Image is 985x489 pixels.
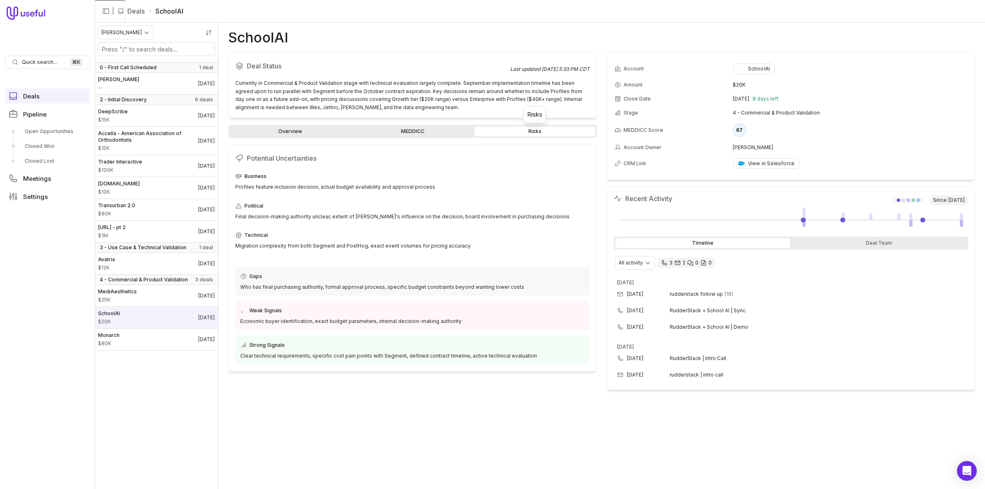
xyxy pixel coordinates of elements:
span: 3 deals [195,276,213,283]
span: Avatria [98,256,115,263]
div: Strong Signals [240,340,585,350]
a: DeepScribe$15K[DATE] [95,105,218,126]
div: 3 calls and 2 email threads [658,258,715,268]
span: Amount [98,167,142,173]
nav: Deals [95,23,218,489]
div: View in Salesforce [738,160,795,167]
time: [DATE] [617,279,634,285]
span: Amount [98,211,135,217]
span: Account [624,66,644,72]
time: Deal Close Date [198,260,215,267]
span: Since [930,195,968,205]
a: Pipeline [5,107,90,122]
time: [DATE] [948,197,965,204]
span: 8 days left [753,96,779,102]
time: Deal Close Date [198,336,215,343]
span: rudderstack follow up [670,291,723,297]
a: Meetings [5,171,90,186]
div: Final decision-making authority unclear, extent of [PERSON_NAME]'s influence on the decision, boa... [235,213,590,221]
span: [PERSON_NAME] [98,76,139,83]
span: MEDDICC Score [624,127,663,133]
button: Sort by [202,26,215,39]
span: 1 deal [199,244,213,251]
span: RudderStack + School AI | Demo [670,324,955,330]
input: Search deals by name [98,42,215,56]
time: Deal Close Date [198,292,215,299]
span: [URL] - pt 2 [98,224,126,231]
span: Amount [98,297,137,303]
a: Closed Won [5,140,90,153]
div: SchoolAI [738,66,770,72]
span: Amount [98,145,198,152]
span: Quick search... [22,59,57,66]
a: Monarch$80K[DATE] [95,329,218,350]
span: Meetings [23,175,51,182]
span: MediAesthetics [98,288,137,295]
span: Amount [624,82,643,88]
time: [DATE] [617,344,634,350]
span: CRM Link [624,160,646,167]
span: 4 - Commercial & Product Validation [100,276,188,283]
time: [DATE] [627,291,643,297]
a: SchoolAI$20K[DATE] [95,307,218,328]
time: [DATE] [627,324,643,330]
a: Deals [5,89,90,103]
div: 67 [733,124,746,137]
span: | [112,6,114,16]
span: [DOMAIN_NAME] [98,180,140,187]
span: 1 deal [199,64,213,71]
span: Account Owner [624,144,661,151]
button: Collapse sidebar [100,5,112,17]
a: Transurban 2.0$80K[DATE] [95,199,218,220]
a: [PERSON_NAME]--[DATE] [95,73,218,94]
span: Settings [23,194,48,200]
div: Open Intercom Messenger [957,461,977,481]
a: Trader Interactive$100K[DATE] [95,155,218,177]
a: Open Opportunities [5,125,90,138]
kbd: ⌘ K [70,58,83,66]
span: Amount [98,232,126,239]
span: RudderStack + School AI | Sync [670,307,955,314]
a: [DOMAIN_NAME]$10K[DATE] [95,177,218,199]
span: Amount [98,189,140,195]
div: Political [235,201,590,211]
span: Trader Interactive [98,159,142,165]
span: Accella - American Association of Orthodontists [98,130,198,143]
a: Overview [230,126,351,136]
a: MediAesthetics$25K[DATE] [95,285,218,307]
span: 16 emails in thread [725,291,733,297]
div: Weak Signals [240,306,585,316]
span: Deals [23,93,40,99]
div: Deal Team [792,238,966,248]
a: Accella - American Association of Orthodontists$15K[DATE] [95,127,218,155]
h2: Deal Status [235,59,510,73]
td: $20K [733,78,967,91]
div: Economic buyer identification, exact budget parameters, internal decision-making authority [240,317,585,325]
div: Clear technical requirements, specific cost pain points with Segment, defined contract timeline, ... [240,352,585,360]
time: Deal Close Date [198,163,215,169]
div: Business [235,171,590,181]
span: Close Date [624,96,651,102]
span: Amount [98,117,128,123]
span: Pipeline [23,111,47,117]
time: Deal Close Date [198,80,215,87]
span: Monarch [98,332,120,339]
time: Deal Close Date [198,314,215,321]
div: Migration complexity from both Segment and PostHog, exact event volumes for pricing accuracy [235,242,590,250]
a: [URL] - pt 2$1M[DATE] [95,221,218,242]
h2: Recent Activity [614,194,672,204]
span: Transurban 2.0 [98,202,135,209]
td: 4 - Commercial & Product Validation [733,106,967,119]
div: Risks [527,110,542,119]
time: Deal Close Date [198,112,215,119]
a: Settings [5,189,90,204]
td: [PERSON_NAME] [733,141,967,154]
time: Deal Close Date [198,138,215,144]
span: 0 - First Call Scheduled [100,64,157,71]
div: Technical [235,230,590,240]
span: SchoolAI [98,310,120,317]
span: rudderstack | intro call [670,372,723,378]
h1: SchoolAI [228,33,288,42]
div: Timeline [615,238,790,248]
div: Who has final purchasing authority, formal approval process, specific budget constraints beyond w... [240,283,585,291]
